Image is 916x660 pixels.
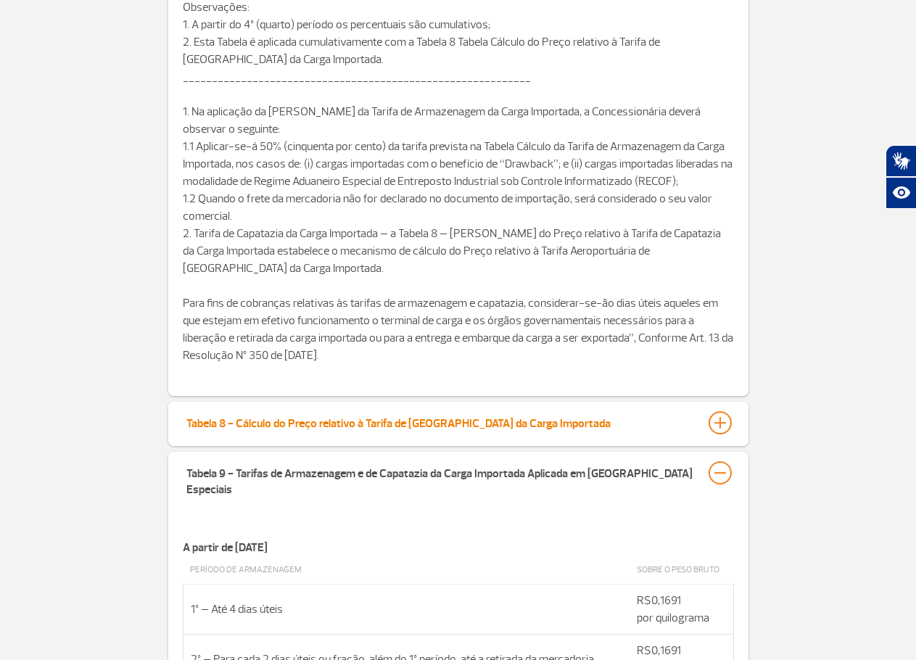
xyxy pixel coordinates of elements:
[186,461,731,498] button: Tabela 9 - Tarifas de Armazenagem e de Capatazia da Carga Importada Aplicada em [GEOGRAPHIC_DATA]...
[186,411,731,435] button: Tabela 8 - Cálculo do Preço relativo à Tarifa de [GEOGRAPHIC_DATA] da Carga Importada
[183,294,734,381] p: Para fins de cobranças relativas às tarifas de armazenagem e capatazia, considerar-se-ão dias úte...
[183,103,734,294] p: 1. Na aplicação da [PERSON_NAME] da Tarifa de Armazenagem da Carga Importada, a Concessionária de...
[183,584,630,634] td: 1º – Até 4 dias úteis
[183,556,630,585] td: Período de Armazenagem
[630,556,733,585] td: Sobre o Peso Bruto
[183,68,734,103] p: ____________________________________________________________
[186,411,611,432] div: Tabela 8 - Cálculo do Preço relativo à Tarifa de [GEOGRAPHIC_DATA] da Carga Importada
[886,177,916,209] button: Abrir recursos assistivos.
[630,584,733,634] td: R$0,1691 por quilograma
[183,540,268,555] strong: A partir de [DATE]
[886,145,916,209] div: Plugin de acessibilidade da Hand Talk.
[186,461,694,498] div: Tabela 9 - Tarifas de Armazenagem e de Capatazia da Carga Importada Aplicada em [GEOGRAPHIC_DATA]...
[886,145,916,177] button: Abrir tradutor de língua de sinais.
